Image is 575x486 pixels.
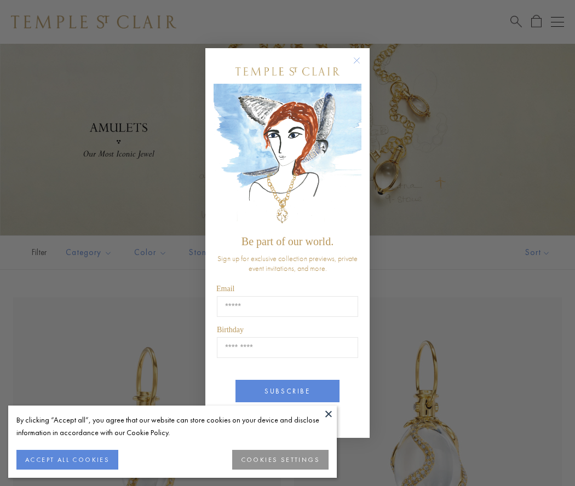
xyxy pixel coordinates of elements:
[235,67,340,76] img: Temple St. Clair
[355,59,369,73] button: Close dialog
[235,380,340,402] button: SUBSCRIBE
[16,414,329,439] div: By clicking “Accept all”, you agree that our website can store cookies on your device and disclos...
[214,84,361,230] img: c4a9eb12-d91a-4d4a-8ee0-386386f4f338.jpeg
[16,450,118,470] button: ACCEPT ALL COOKIES
[217,296,358,317] input: Email
[216,285,234,293] span: Email
[217,326,244,334] span: Birthday
[232,450,329,470] button: COOKIES SETTINGS
[217,253,358,273] span: Sign up for exclusive collection previews, private event invitations, and more.
[242,235,334,247] span: Be part of our world.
